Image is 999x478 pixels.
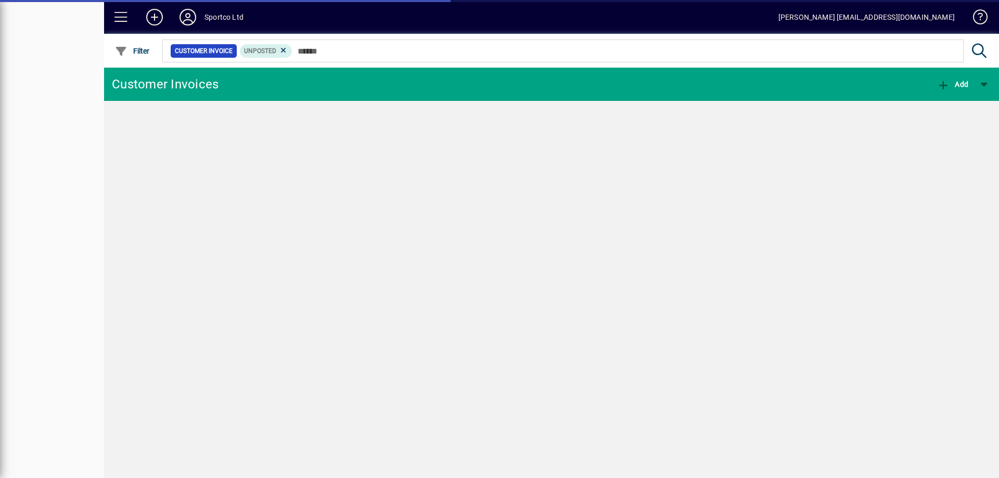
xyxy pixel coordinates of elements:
mat-chip: Customer Invoice Status: Unposted [240,44,292,58]
a: Knowledge Base [965,2,986,36]
div: Customer Invoices [112,76,219,93]
span: Filter [115,47,150,55]
span: Customer Invoice [175,46,233,56]
button: Profile [171,8,204,27]
button: Add [138,8,171,27]
button: Filter [112,42,152,60]
button: Add [934,75,971,94]
span: Unposted [244,47,276,55]
span: Add [937,80,968,88]
div: [PERSON_NAME] [EMAIL_ADDRESS][DOMAIN_NAME] [778,9,955,25]
div: Sportco Ltd [204,9,244,25]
